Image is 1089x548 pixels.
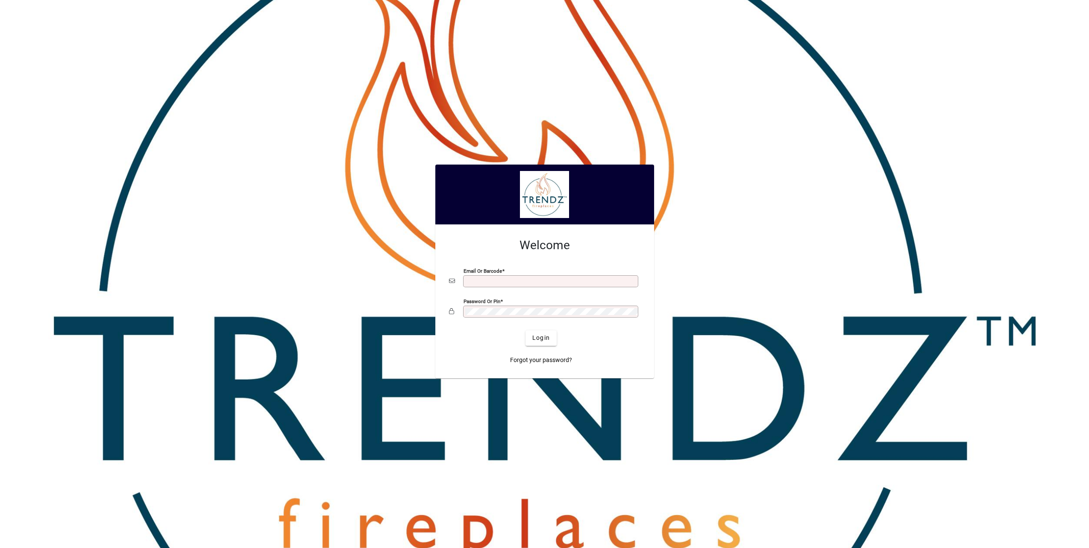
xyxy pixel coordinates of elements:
[510,356,572,365] span: Forgot your password?
[464,298,500,304] mat-label: Password or Pin
[464,268,502,274] mat-label: Email or Barcode
[507,353,575,368] a: Forgot your password?
[449,238,640,253] h2: Welcome
[532,333,550,342] span: Login
[525,330,557,346] button: Login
